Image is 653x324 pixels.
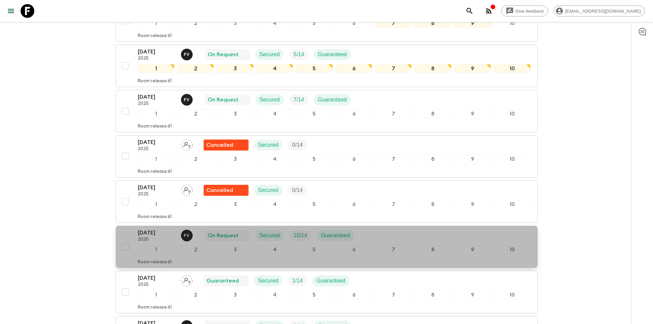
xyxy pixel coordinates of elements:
[208,96,239,104] p: On Request
[208,50,239,59] p: On Request
[177,245,214,254] div: 2
[296,155,332,164] div: 5
[138,33,172,39] p: Room release: 61
[138,245,174,254] div: 1
[336,19,372,28] div: 6
[256,200,293,209] div: 4
[217,109,253,118] div: 3
[181,277,193,283] span: Assign pack leader
[116,90,538,132] button: [DATE]2025Francisco ValeroOn RequestSecuredTrip FillGuaranteed12345678910Room release:61
[454,200,491,209] div: 9
[293,231,307,240] p: 10 / 14
[289,94,308,105] div: Trip Fill
[138,237,176,242] p: 2025
[138,146,176,152] p: 2025
[181,96,194,101] span: Francisco Valero
[293,50,304,59] p: 5 / 14
[289,230,311,241] div: Trip Fill
[336,155,372,164] div: 6
[181,230,194,241] button: FV
[288,140,307,151] div: Trip Fill
[375,109,412,118] div: 7
[296,200,332,209] div: 5
[454,290,491,299] div: 9
[217,290,253,299] div: 3
[116,226,538,268] button: [DATE]2025Francisco ValeroOn RequestSecuredTrip FillGuaranteed12345678910Room release:61
[138,214,172,220] p: Room release: 61
[177,200,214,209] div: 2
[512,9,548,14] span: Give feedback
[454,64,491,73] div: 9
[336,200,372,209] div: 6
[184,233,190,238] p: F V
[414,245,451,254] div: 8
[296,64,332,73] div: 5
[177,290,214,299] div: 2
[204,140,249,151] div: Flash Pack cancellation
[336,290,372,299] div: 6
[138,200,174,209] div: 1
[116,180,538,223] button: [DATE]2025Assign pack leaderFlash Pack cancellationSecuredTrip Fill12345678910Room release:61
[177,19,214,28] div: 2
[138,138,176,146] p: [DATE]
[258,186,279,194] p: Secured
[116,45,538,87] button: [DATE]2025Francisco ValeroOn RequestSecuredTrip FillGuaranteed12345678910Room release:61
[316,277,346,285] p: Guaranteed
[414,290,451,299] div: 8
[554,5,645,16] div: [EMAIL_ADDRESS][DOMAIN_NAME]
[138,282,176,288] p: 2025
[138,19,174,28] div: 1
[181,187,193,192] span: Assign pack leader
[289,49,308,60] div: Trip Fill
[177,109,214,118] div: 2
[375,64,412,73] div: 7
[494,19,530,28] div: 10
[494,245,530,254] div: 10
[138,260,172,265] p: Room release: 61
[296,290,332,299] div: 5
[494,64,530,73] div: 10
[138,290,174,299] div: 1
[292,186,303,194] p: 0 / 14
[138,101,176,107] p: 2025
[254,140,283,151] div: Secured
[138,48,176,56] p: [DATE]
[206,277,239,285] p: Guaranteed
[259,50,280,59] p: Secured
[181,51,194,56] span: Francisco Valero
[259,231,280,240] p: Secured
[463,4,476,18] button: search adventures
[255,94,284,105] div: Secured
[454,245,491,254] div: 9
[138,93,176,101] p: [DATE]
[138,124,172,129] p: Room release: 61
[181,49,194,60] button: FV
[501,5,548,16] a: Give feedback
[336,109,372,118] div: 6
[414,64,451,73] div: 8
[254,275,283,286] div: Secured
[336,245,372,254] div: 6
[217,64,253,73] div: 3
[138,183,176,192] p: [DATE]
[256,245,293,254] div: 4
[208,231,239,240] p: On Request
[258,141,279,149] p: Secured
[181,94,194,106] button: FV
[296,109,332,118] div: 5
[206,186,233,194] p: Cancelled
[561,9,644,14] span: [EMAIL_ADDRESS][DOMAIN_NAME]
[255,230,284,241] div: Secured
[318,50,347,59] p: Guaranteed
[336,64,372,73] div: 6
[181,232,194,237] span: Francisco Valero
[256,19,293,28] div: 4
[375,155,412,164] div: 7
[256,290,293,299] div: 4
[255,49,284,60] div: Secured
[414,109,451,118] div: 8
[288,185,307,196] div: Trip Fill
[138,79,172,84] p: Room release: 61
[181,141,193,147] span: Assign pack leader
[138,56,176,61] p: 2025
